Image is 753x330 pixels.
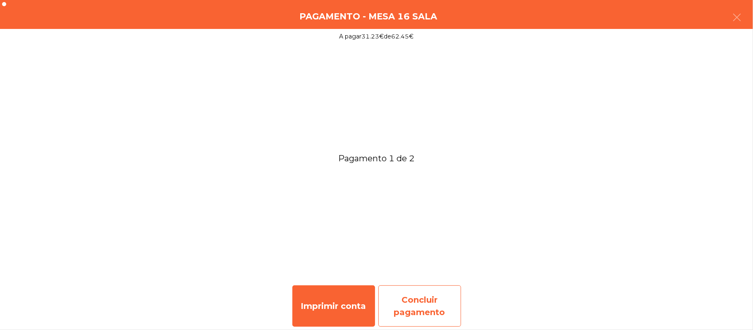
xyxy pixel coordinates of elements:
[10,151,743,166] span: Pagamento 1 de 2
[378,285,461,327] div: Concluir pagamento
[299,10,437,23] h4: Pagamento - Mesa 16 Sala
[339,33,362,40] span: A pagar
[384,33,392,40] span: de
[362,33,384,40] span: 31.23€
[392,33,414,40] span: 62.45€
[292,285,375,327] div: Imprimir conta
